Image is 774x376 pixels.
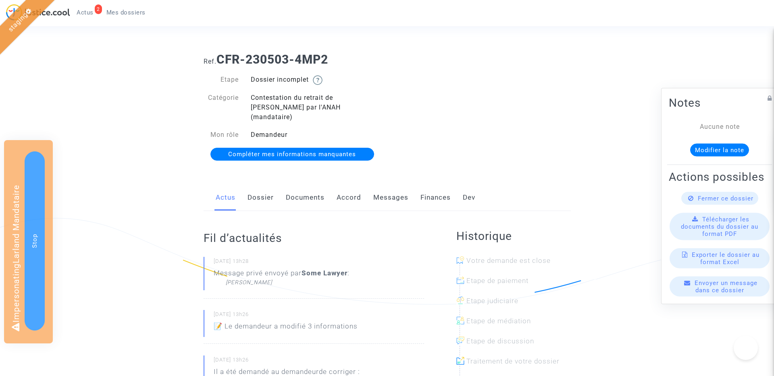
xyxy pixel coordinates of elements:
a: Mes dossiers [100,6,152,19]
div: 2 [95,4,102,14]
h2: Notes [669,96,770,110]
a: Dev [463,184,475,211]
div: Mon rôle [198,130,245,140]
a: Documents [286,184,325,211]
div: Dossier incomplet [245,75,387,85]
small: [DATE] 13h28 [214,258,424,268]
b: Some Lawyer [302,269,347,277]
div: [PERSON_NAME] [226,278,350,286]
div: Demandeur [245,130,387,140]
button: Modifier la note [690,144,749,157]
a: Finances [420,184,451,211]
div: Aucune note [681,122,758,132]
div: Message privé envoyé par : [214,268,350,286]
a: staging [6,11,29,33]
a: Accord [337,184,361,211]
a: Messages [373,184,408,211]
span: Mes dossiers [106,9,146,16]
span: Compléter mes informations manquantes [228,151,356,158]
span: Votre demande est close [466,256,551,264]
p: 📝 Le demandeur a modifié 3 informations [214,321,358,335]
span: Actus [77,9,94,16]
span: Télécharger les documents du dossier au format PDF [681,216,758,238]
a: Dossier [248,184,274,211]
img: help.svg [313,75,322,85]
span: Stop [31,234,38,248]
img: jc-logo.svg [6,4,70,21]
a: Actus [216,184,235,211]
h2: Historique [456,229,571,243]
small: [DATE] 13h26 [214,356,424,367]
iframe: Help Scout Beacon - Open [734,336,758,360]
div: Etape [198,75,245,85]
button: Stop [25,151,45,331]
div: Catégorie [198,93,245,122]
span: Ref. [204,58,216,65]
span: Envoyer un message dans ce dossier [695,279,757,294]
span: Fermer ce dossier [698,195,753,202]
a: 2Actus [70,6,100,19]
span: Exporter le dossier au format Excel [692,251,759,266]
h2: Actions possibles [669,170,770,184]
b: CFR-230503-4MP2 [216,52,328,66]
span: de corriger : [319,368,360,376]
small: [DATE] 13h26 [214,311,424,321]
h2: Fil d’actualités [204,231,424,245]
div: Impersonating [4,140,53,343]
div: Contestation du retrait de [PERSON_NAME] par l'ANAH (mandataire) [245,93,387,122]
